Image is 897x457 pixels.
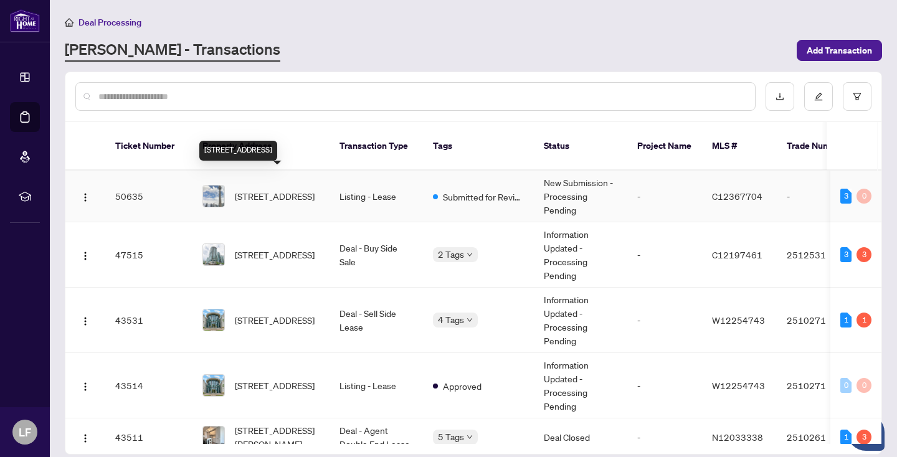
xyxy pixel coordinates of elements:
[105,288,192,353] td: 43531
[203,426,224,448] img: thumbnail-img
[235,189,315,203] span: [STREET_ADDRESS]
[78,17,141,28] span: Deal Processing
[65,18,74,27] span: home
[330,288,423,353] td: Deal - Sell Side Lease
[857,189,871,204] div: 0
[712,249,762,260] span: C12197461
[534,353,627,418] td: Information Updated - Processing Pending
[203,244,224,265] img: thumbnail-img
[627,288,702,353] td: -
[534,418,627,456] td: Deal Closed
[105,171,192,222] td: 50635
[467,317,473,323] span: down
[105,222,192,288] td: 47515
[10,9,40,32] img: logo
[627,171,702,222] td: -
[199,141,277,161] div: [STREET_ADDRESS]
[105,122,192,171] th: Ticket Number
[330,122,423,171] th: Transaction Type
[235,313,315,327] span: [STREET_ADDRESS]
[712,380,765,391] span: W12254743
[840,247,852,262] div: 3
[712,191,762,202] span: C12367704
[192,122,330,171] th: Property Address
[534,222,627,288] td: Information Updated - Processing Pending
[534,122,627,171] th: Status
[80,251,90,261] img: Logo
[857,430,871,445] div: 3
[235,248,315,261] span: [STREET_ADDRESS]
[330,222,423,288] td: Deal - Buy Side Sale
[857,247,871,262] div: 3
[75,375,95,395] button: Logo
[105,353,192,418] td: 43514
[776,92,784,101] span: download
[438,247,464,261] span: 2 Tags
[804,82,833,111] button: edit
[443,190,524,204] span: Submitted for Review
[467,252,473,258] span: down
[627,353,702,418] td: -
[75,310,95,330] button: Logo
[814,92,823,101] span: edit
[330,353,423,418] td: Listing - Lease
[534,288,627,353] td: Information Updated - Processing Pending
[438,313,464,327] span: 4 Tags
[712,431,763,443] span: N12033338
[75,427,95,447] button: Logo
[467,434,473,440] span: down
[857,378,871,393] div: 0
[438,430,464,444] span: 5 Tags
[203,375,224,396] img: thumbnail-img
[840,378,852,393] div: 0
[712,314,765,326] span: W12254743
[203,309,224,331] img: thumbnail-img
[843,82,871,111] button: filter
[80,382,90,392] img: Logo
[203,186,224,207] img: thumbnail-img
[330,418,423,456] td: Deal - Agent Double End Lease
[840,313,852,327] div: 1
[75,186,95,206] button: Logo
[627,122,702,171] th: Project Name
[80,316,90,326] img: Logo
[777,171,864,222] td: -
[627,222,702,288] td: -
[766,82,794,111] button: download
[777,418,864,456] td: 2510261
[423,122,534,171] th: Tags
[534,171,627,222] td: New Submission - Processing Pending
[840,189,852,204] div: 3
[65,39,280,62] a: [PERSON_NAME] - Transactions
[702,122,777,171] th: MLS #
[330,171,423,222] td: Listing - Lease
[443,379,482,393] span: Approved
[777,222,864,288] td: 2512531
[75,245,95,265] button: Logo
[853,92,861,101] span: filter
[80,192,90,202] img: Logo
[105,418,192,456] td: 43511
[777,353,864,418] td: 2510271
[840,430,852,445] div: 1
[19,423,31,441] span: LF
[807,40,872,60] span: Add Transaction
[777,122,864,171] th: Trade Number
[797,40,882,61] button: Add Transaction
[235,379,315,392] span: [STREET_ADDRESS]
[777,288,864,353] td: 2510271
[235,423,320,451] span: [STREET_ADDRESS][PERSON_NAME]
[80,433,90,443] img: Logo
[627,418,702,456] td: -
[857,313,871,327] div: 1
